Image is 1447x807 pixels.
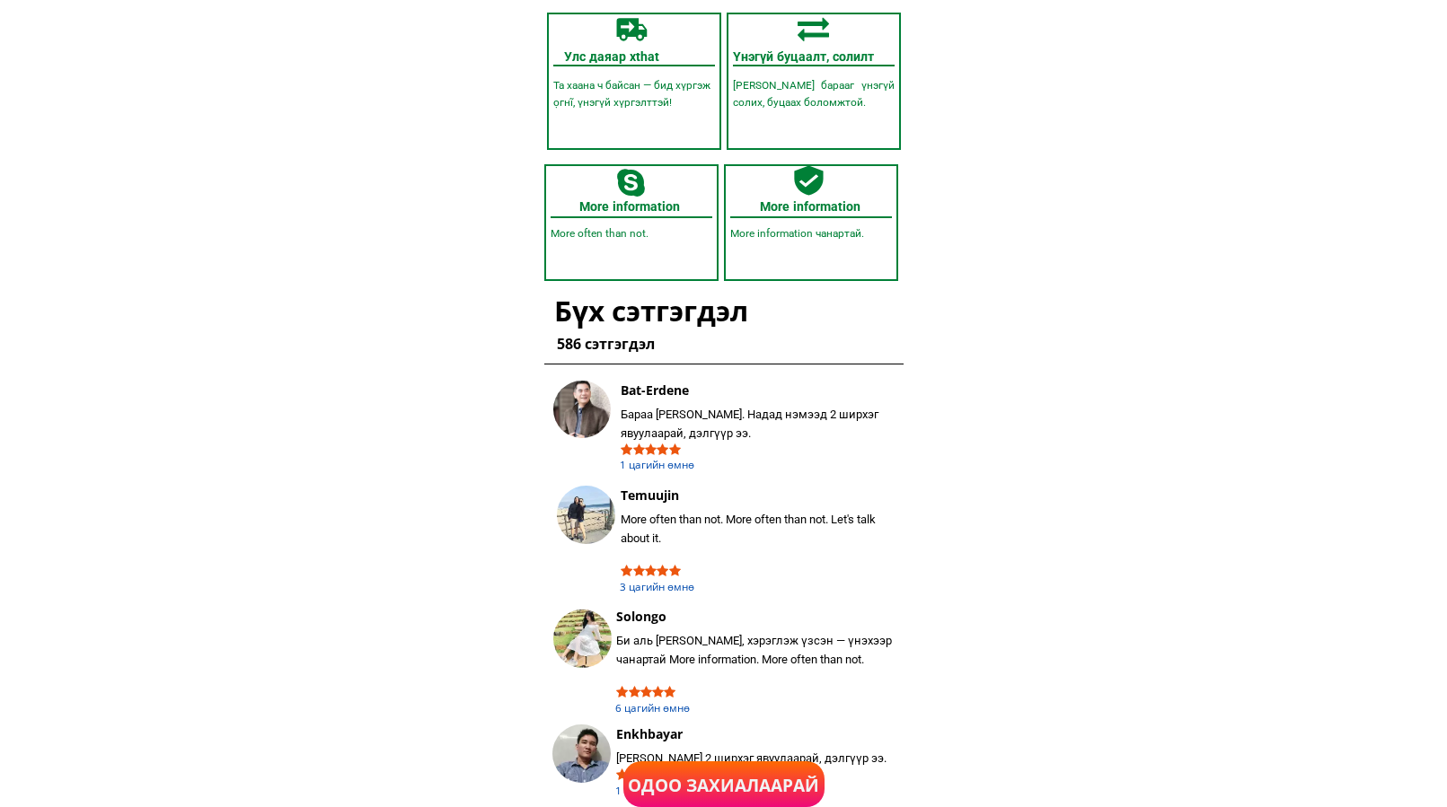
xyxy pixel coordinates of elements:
[615,701,690,715] font: 6 цагийн өмнө
[621,513,876,545] font: More often than not. More often than not. Let's talk about it.
[557,334,655,354] font: 586 сэтгэгдэл
[554,291,748,329] font: Бүх сэтгэгдэл
[620,580,694,593] font: 3 цагийн өмнө
[616,634,892,666] font: Би аль [PERSON_NAME], хэрэглэж үзсэн — үнэхээр чанартай More information. More often than not.
[564,49,659,64] font: Улс даяар хthat
[621,487,679,504] font: Temuujin
[620,458,694,471] font: 1 цагийн өмнө
[733,49,874,64] font: Үнэгүй буцаалт, солилт
[628,774,819,797] font: Одоо захиалаарай
[553,79,710,109] font: Та хаана ч байсан — бид хүргэж ọгнĩ, үнэгүй хүргэлттэй!
[760,199,860,214] font: More information
[615,784,690,797] font: 1 цагийн өмнө
[616,608,666,625] font: Solongo
[616,725,683,742] font: Enkhbayar
[579,199,680,214] font: More information
[621,408,878,440] font: Бараа [PERSON_NAME]. Надад нэмээд 2 ширхэг явуулаарай, дэлгүүр ээ.
[621,382,689,399] font: Bat-Erdene
[730,227,864,240] font: More information чанартай.
[551,227,649,240] font: More often than not.
[616,751,887,765] font: [PERSON_NAME] 2 ширхэг явуулаарай, дэлгүүр ээ.
[733,79,895,109] font: [PERSON_NAME] барааг үнэгүй солих, буцаах боломжтой.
